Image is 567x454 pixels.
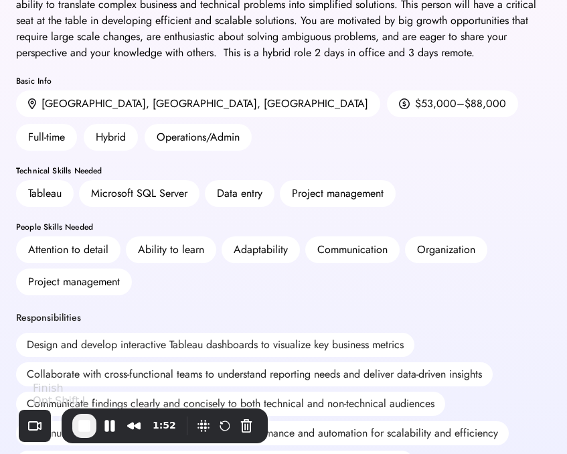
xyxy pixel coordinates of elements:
[16,421,509,445] div: Continuously seek improvements in dashboard performance and automation for scalability and effici...
[16,311,81,325] div: Responsibilities
[84,124,138,151] div: Hybrid
[234,242,288,258] div: Adaptability
[16,167,551,175] div: Technical Skills Needed
[28,185,62,202] div: Tableau
[292,185,384,202] div: Project management
[417,242,475,258] div: Organization
[399,98,410,110] img: money.svg
[16,223,551,231] div: People Skills Needed
[145,124,252,151] div: Operations/Admin
[217,185,262,202] div: Data entry
[28,274,120,290] div: Project management
[16,362,493,386] div: Collaborate with cross-functional teams to understand reporting needs and deliver data-driven ins...
[415,96,506,112] div: $53,000–$88,000
[28,242,108,258] div: Attention to detail
[138,242,204,258] div: Ability to learn
[16,392,445,416] div: Communicate findings clearly and concisely to both technical and non-technical audiences
[28,98,36,110] img: location.svg
[42,96,368,112] div: [GEOGRAPHIC_DATA], [GEOGRAPHIC_DATA], [GEOGRAPHIC_DATA]
[16,77,551,85] div: Basic Info
[91,185,187,202] div: Microsoft SQL Server
[16,124,77,151] div: Full-time
[317,242,388,258] div: Communication
[16,333,414,357] div: Design and develop interactive Tableau dashboards to visualize key business metrics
